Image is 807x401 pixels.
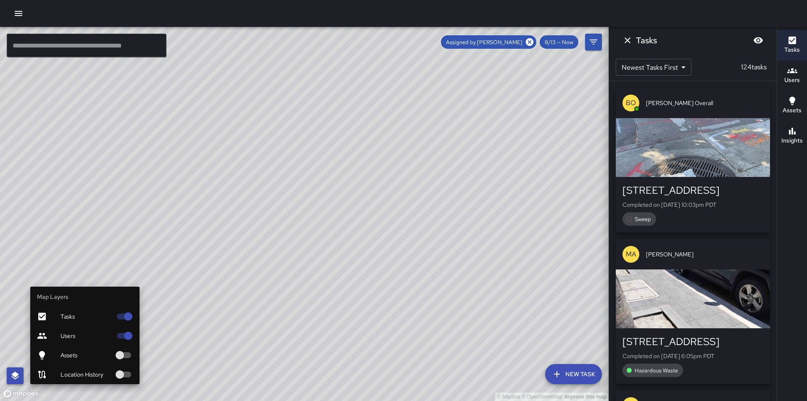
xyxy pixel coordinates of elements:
[636,34,657,47] h6: Tasks
[784,45,800,55] h6: Tasks
[30,307,140,326] div: Tasks
[738,62,770,72] p: 124 tasks
[616,239,770,384] button: MA[PERSON_NAME][STREET_ADDRESS]Completed on [DATE] 6:05pm PDTHazardous Waste
[441,39,527,46] span: Assigned by [PERSON_NAME]
[585,34,602,50] button: Filters
[630,367,683,374] span: Hazardous Waste
[777,121,807,151] button: Insights
[646,99,763,107] span: [PERSON_NAME] Overall
[622,335,763,348] div: [STREET_ADDRESS]
[781,136,803,145] h6: Insights
[30,287,140,307] li: Map Layers
[622,200,763,209] p: Completed on [DATE] 10:03pm PDT
[540,39,578,46] span: 8/13 — Now
[616,59,691,76] div: Newest Tasks First
[61,351,112,359] span: Assets
[30,326,140,346] div: Users
[441,35,536,49] div: Assigned by [PERSON_NAME]
[545,364,602,384] button: New Task
[630,216,656,223] span: Sweep
[777,91,807,121] button: Assets
[626,98,636,108] p: BO
[646,250,763,259] span: [PERSON_NAME]
[61,370,112,379] span: Location History
[616,88,770,232] button: BO[PERSON_NAME] Overall[STREET_ADDRESS]Completed on [DATE] 10:03pm PDTSweep
[61,332,112,340] span: Users
[783,106,802,115] h6: Assets
[622,352,763,360] p: Completed on [DATE] 6:05pm PDT
[777,61,807,91] button: Users
[30,346,140,365] div: Assets
[622,184,763,197] div: [STREET_ADDRESS]
[750,32,767,49] button: Blur
[619,32,636,49] button: Dismiss
[784,76,800,85] h6: Users
[777,30,807,61] button: Tasks
[626,249,636,259] p: MA
[61,312,112,321] span: Tasks
[30,365,140,384] div: Location History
